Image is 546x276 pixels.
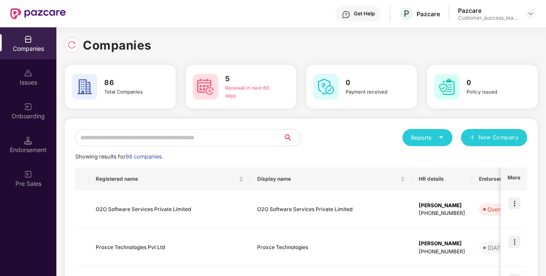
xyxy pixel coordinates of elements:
span: plus [470,135,475,141]
img: svg+xml;base64,PHN2ZyB4bWxucz0iaHR0cDovL3d3dy53My5vcmcvMjAwMC9zdmciIHdpZHRoPSI2MCIgaGVpZ2h0PSI2MC... [193,74,218,100]
h3: 5 [225,73,279,85]
span: Registered name [96,176,237,182]
div: [PHONE_NUMBER] [419,209,465,217]
span: 86 companies. [126,153,163,160]
img: svg+xml;base64,PHN2ZyB4bWxucz0iaHR0cDovL3d3dy53My5vcmcvMjAwMC9zdmciIHdpZHRoPSI2MCIgaGVpZ2h0PSI2MC... [313,74,339,100]
div: Get Help [354,10,375,17]
div: [PERSON_NAME] [419,202,465,210]
th: Registered name [89,167,250,191]
img: svg+xml;base64,PHN2ZyBpZD0iSXNzdWVzX2Rpc2FibGVkIiB4bWxucz0iaHR0cDovL3d3dy53My5vcmcvMjAwMC9zdmciIH... [24,69,32,77]
span: New Company [478,133,519,142]
h3: 86 [104,77,158,88]
div: [PHONE_NUMBER] [419,248,465,256]
span: Display name [257,176,399,182]
td: O2O Software Services Private Limited [89,191,250,229]
td: Proxce Technologies Pvt Ltd [89,229,250,267]
span: Showing results for [75,153,163,160]
h3: 0 [346,77,399,88]
img: icon [508,236,520,248]
span: P [404,9,409,19]
img: icon [508,197,520,209]
td: Proxce Technologies [250,229,412,267]
span: caret-down [438,135,444,140]
div: [DATE] [487,244,506,252]
span: search [283,134,300,141]
h1: Companies [83,36,152,55]
button: plusNew Company [461,129,527,146]
div: Payment received [346,88,399,96]
td: O2O Software Services Private Limited [250,191,412,229]
div: Total Companies [104,88,158,96]
img: svg+xml;base64,PHN2ZyBpZD0iRHJvcGRvd24tMzJ4MzIiIHhtbG5zPSJodHRwOi8vd3d3LnczLm9yZy8yMDAwL3N2ZyIgd2... [527,10,534,17]
img: svg+xml;base64,PHN2ZyB3aWR0aD0iMjAiIGhlaWdodD0iMjAiIHZpZXdCb3g9IjAgMCAyMCAyMCIgZmlsbD0ibm9uZSIgeG... [24,170,32,179]
img: svg+xml;base64,PHN2ZyB3aWR0aD0iMTQuNSIgaGVpZ2h0PSIxNC41IiB2aWV3Qm94PSIwIDAgMTYgMTYiIGZpbGw9Im5vbm... [24,136,32,145]
button: search [283,129,301,146]
h3: 0 [467,77,520,88]
div: Policy issued [467,88,520,96]
div: Pazcare [417,10,440,18]
img: svg+xml;base64,PHN2ZyB3aWR0aD0iMjAiIGhlaWdodD0iMjAiIHZpZXdCb3g9IjAgMCAyMCAyMCIgZmlsbD0ibm9uZSIgeG... [24,103,32,111]
img: New Pazcare Logo [10,8,66,19]
div: Pazcare [458,6,518,15]
th: Display name [250,167,412,191]
img: svg+xml;base64,PHN2ZyBpZD0iSGVscC0zMngzMiIgeG1sbnM9Imh0dHA6Ly93d3cudzMub3JnLzIwMDAvc3ZnIiB3aWR0aD... [342,10,350,19]
th: HR details [412,167,472,191]
img: svg+xml;base64,PHN2ZyB4bWxucz0iaHR0cDovL3d3dy53My5vcmcvMjAwMC9zdmciIHdpZHRoPSI2MCIgaGVpZ2h0PSI2MC... [72,74,97,100]
div: Customer_success_team_lead [458,15,518,21]
div: Overdue - 207d [487,205,530,214]
img: svg+xml;base64,PHN2ZyBpZD0iQ29tcGFuaWVzIiB4bWxucz0iaHR0cDovL3d3dy53My5vcmcvMjAwMC9zdmciIHdpZHRoPS... [24,35,32,44]
th: More [501,167,527,191]
div: Reports [411,133,444,142]
img: svg+xml;base64,PHN2ZyB4bWxucz0iaHR0cDovL3d3dy53My5vcmcvMjAwMC9zdmciIHdpZHRoPSI2MCIgaGVpZ2h0PSI2MC... [434,74,460,100]
img: svg+xml;base64,PHN2ZyBpZD0iUmVsb2FkLTMyeDMyIiB4bWxucz0iaHR0cDovL3d3dy53My5vcmcvMjAwMC9zdmciIHdpZH... [68,41,76,49]
div: Renewal in next 60 days [225,85,279,100]
span: Endorsements [479,176,528,182]
div: [PERSON_NAME] [419,240,465,248]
